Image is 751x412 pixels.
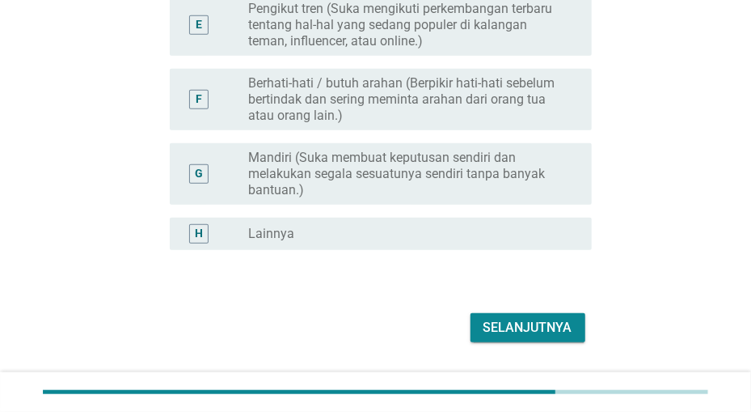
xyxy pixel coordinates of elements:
div: H [195,225,203,242]
button: Selanjutnya [470,313,585,342]
div: G [195,165,203,182]
div: F [196,91,202,108]
label: Pengikut tren (Suka mengikuti perkembangan terbaru tentang hal-hal yang sedang populer di kalanga... [248,1,565,49]
label: Mandiri (Suka membuat keputusan sendiri dan melakukan segala sesuatunya sendiri tanpa banyak bant... [248,150,565,198]
div: E [196,16,202,33]
label: Lainnya [248,226,294,242]
div: Selanjutnya [483,318,572,338]
label: Berhati-hati / butuh arahan (Berpikir hati-hati sebelum bertindak dan sering meminta arahan dari ... [248,75,565,124]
